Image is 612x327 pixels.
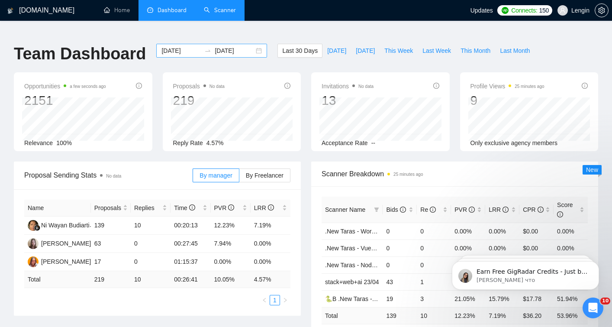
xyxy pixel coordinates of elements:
[41,220,90,230] div: Ni Wayan Budiarti
[358,84,374,89] span: No data
[456,44,495,58] button: This Month
[595,7,609,14] a: setting
[171,235,210,253] td: 00:27:45
[174,204,195,211] span: Time
[374,207,379,212] span: filter
[485,223,519,240] td: 0.00%
[161,46,201,55] input: Start date
[251,235,290,253] td: 0.00%
[380,44,418,58] button: This Week
[215,46,254,55] input: End date
[511,6,537,15] span: Connects:
[560,7,566,13] span: user
[557,211,563,217] span: info-circle
[356,46,375,55] span: [DATE]
[372,203,381,216] span: filter
[470,139,558,146] span: Only exclusive agency members
[204,6,236,14] a: searchScanner
[283,298,288,303] span: right
[28,221,90,228] a: NWNi Wayan Budiarti
[91,200,131,217] th: Proposals
[554,240,588,256] td: 0.00%
[325,245,415,252] a: .New Taras - VueJS with symbols
[106,174,121,178] span: No data
[515,84,544,89] time: 25 minutes ago
[383,273,417,290] td: 43
[383,256,417,273] td: 0
[171,253,210,271] td: 01:15:37
[131,253,171,271] td: 0
[173,81,225,91] span: Proposals
[251,253,290,271] td: 0.00%
[322,44,351,58] button: [DATE]
[461,46,490,55] span: This Month
[489,206,509,213] span: LRR
[451,223,485,240] td: 0.00%
[254,204,274,211] span: LRR
[400,207,406,213] span: info-circle
[91,235,131,253] td: 63
[211,253,251,271] td: 0.00%
[259,295,270,305] button: left
[24,200,91,217] th: Name
[393,172,423,177] time: 25 minutes ago
[70,84,106,89] time: a few seconds ago
[131,271,171,288] td: 10
[228,204,234,210] span: info-circle
[280,295,290,305] button: right
[519,240,554,256] td: $0.00
[270,295,280,305] a: 1
[502,7,509,14] img: upwork-logo.png
[582,83,588,89] span: info-circle
[200,172,232,179] span: By manager
[470,81,544,91] span: Profile Views
[495,44,535,58] button: Last Month
[451,240,485,256] td: 0.00%
[325,278,379,285] a: stack+web+ai 23/04
[519,223,554,240] td: $0.00
[211,235,251,253] td: 7.94%
[554,307,588,324] td: 53.96 %
[327,46,346,55] span: [DATE]
[351,44,380,58] button: [DATE]
[24,271,91,288] td: Total
[28,220,39,231] img: NW
[451,307,485,324] td: 12.23 %
[131,235,171,253] td: 0
[322,307,383,324] td: Total
[325,206,365,213] span: Scanner Name
[470,7,493,14] span: Updates
[322,168,588,179] span: Scanner Breakdown
[485,307,519,324] td: 7.19 %
[104,6,130,14] a: homeHome
[131,200,171,217] th: Replies
[583,298,603,318] iframe: Intercom live chat
[325,228,427,235] a: .New Taras - WordPress with symbols
[422,46,451,55] span: Last Week
[206,139,224,146] span: 4.57%
[417,223,451,240] td: 0
[433,83,439,89] span: info-circle
[383,240,417,256] td: 0
[519,307,554,324] td: $ 36.20
[28,240,91,246] a: NB[PERSON_NAME]
[280,295,290,305] li: Next Page
[7,4,13,18] img: logo
[538,207,544,213] span: info-circle
[595,7,608,14] span: setting
[14,44,146,64] h1: Team Dashboard
[322,81,374,91] span: Invitations
[214,204,235,211] span: PVR
[173,139,203,146] span: Reply Rate
[28,256,39,267] img: SF
[386,206,406,213] span: Bids
[383,290,417,307] td: 19
[586,166,598,173] span: New
[325,262,419,269] a: .New Taras - NodeJS with symbols
[383,223,417,240] td: 0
